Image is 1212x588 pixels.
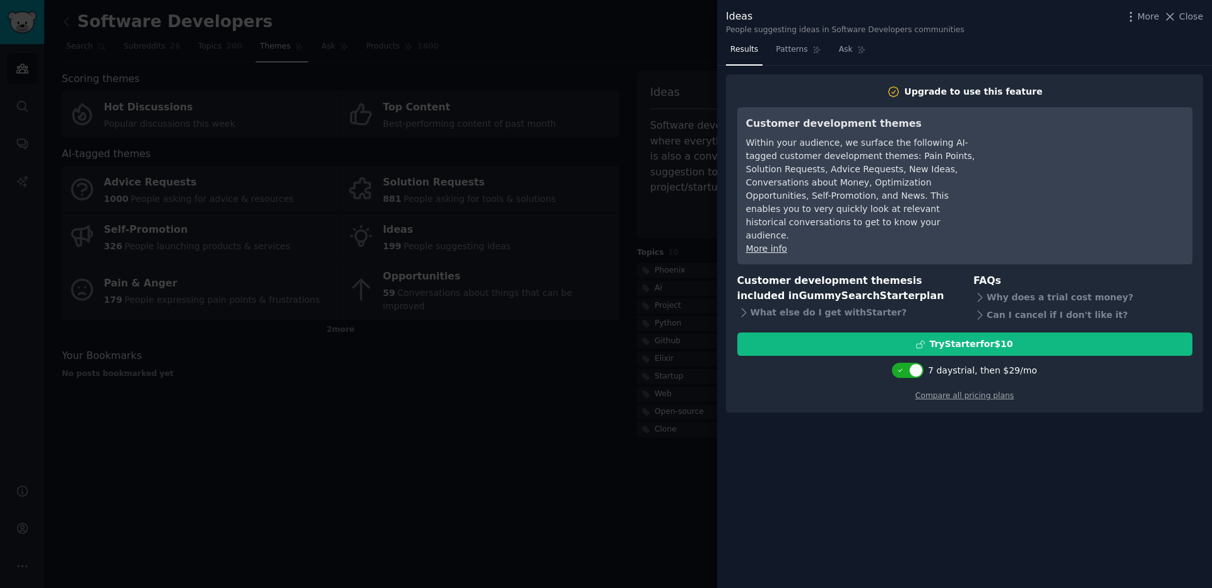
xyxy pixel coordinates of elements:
a: Ask [835,40,870,66]
div: Upgrade to use this feature [905,85,1043,98]
h3: Customer development themes is included in plan [737,273,956,304]
span: GummySearch Starter [799,290,919,302]
div: Ideas [726,9,965,25]
span: More [1138,10,1160,23]
a: Results [726,40,763,66]
button: Close [1163,10,1203,23]
h3: Customer development themes [746,116,977,132]
a: Compare all pricing plans [915,391,1014,400]
button: More [1124,10,1160,23]
div: 7 days trial, then $ 29 /mo [928,364,1037,377]
button: TryStarterfor$10 [737,332,1192,356]
div: Within your audience, we surface the following AI-tagged customer development themes: Pain Points... [746,136,977,242]
span: Ask [839,44,853,56]
iframe: YouTube video player [994,116,1184,211]
h3: FAQs [973,273,1192,289]
a: Patterns [771,40,825,66]
span: Close [1179,10,1203,23]
div: Why does a trial cost money? [973,288,1192,306]
a: More info [746,244,787,254]
div: People suggesting ideas in Software Developers communities [726,25,965,36]
div: What else do I get with Starter ? [737,304,956,322]
div: Can I cancel if I don't like it? [973,306,1192,324]
span: Patterns [776,44,807,56]
div: Try Starter for $10 [929,338,1013,351]
span: Results [730,44,758,56]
